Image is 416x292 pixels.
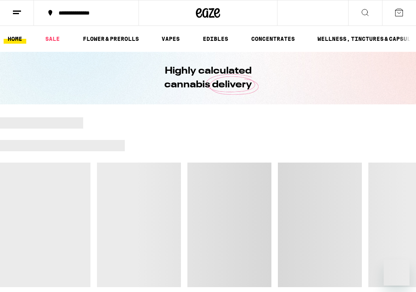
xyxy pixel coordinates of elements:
[41,34,64,44] a: SALE
[158,34,184,44] a: VAPES
[199,34,232,44] a: EDIBLES
[141,64,275,92] h1: Highly calculated cannabis delivery
[247,34,299,44] a: CONCENTRATES
[384,260,410,286] iframe: Button to launch messaging window
[79,34,143,44] a: FLOWER & PREROLLS
[4,34,26,44] a: HOME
